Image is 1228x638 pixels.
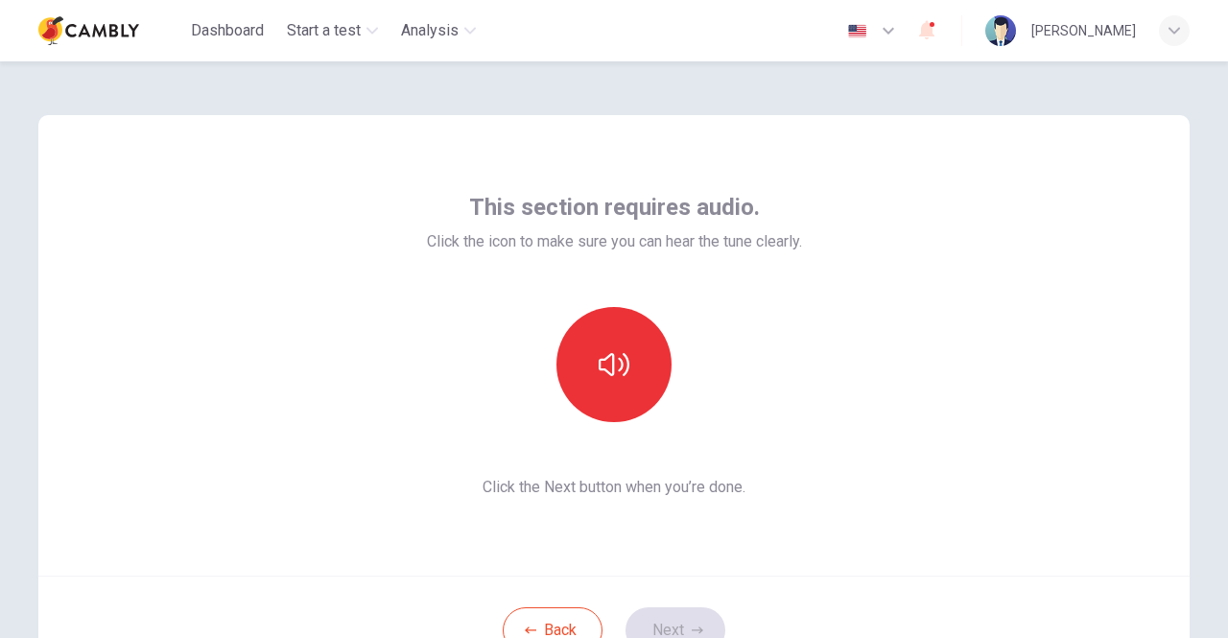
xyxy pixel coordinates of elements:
[845,24,869,38] img: en
[279,13,386,48] button: Start a test
[191,19,264,42] span: Dashboard
[38,12,183,50] a: Cambly logo
[427,230,802,253] span: Click the icon to make sure you can hear the tune clearly.
[1031,19,1136,42] div: [PERSON_NAME]
[469,192,760,223] span: This section requires audio.
[183,13,272,48] button: Dashboard
[38,12,139,50] img: Cambly logo
[427,476,802,499] span: Click the Next button when you’re done.
[393,13,484,48] button: Analysis
[401,19,459,42] span: Analysis
[287,19,361,42] span: Start a test
[985,15,1016,46] img: Profile picture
